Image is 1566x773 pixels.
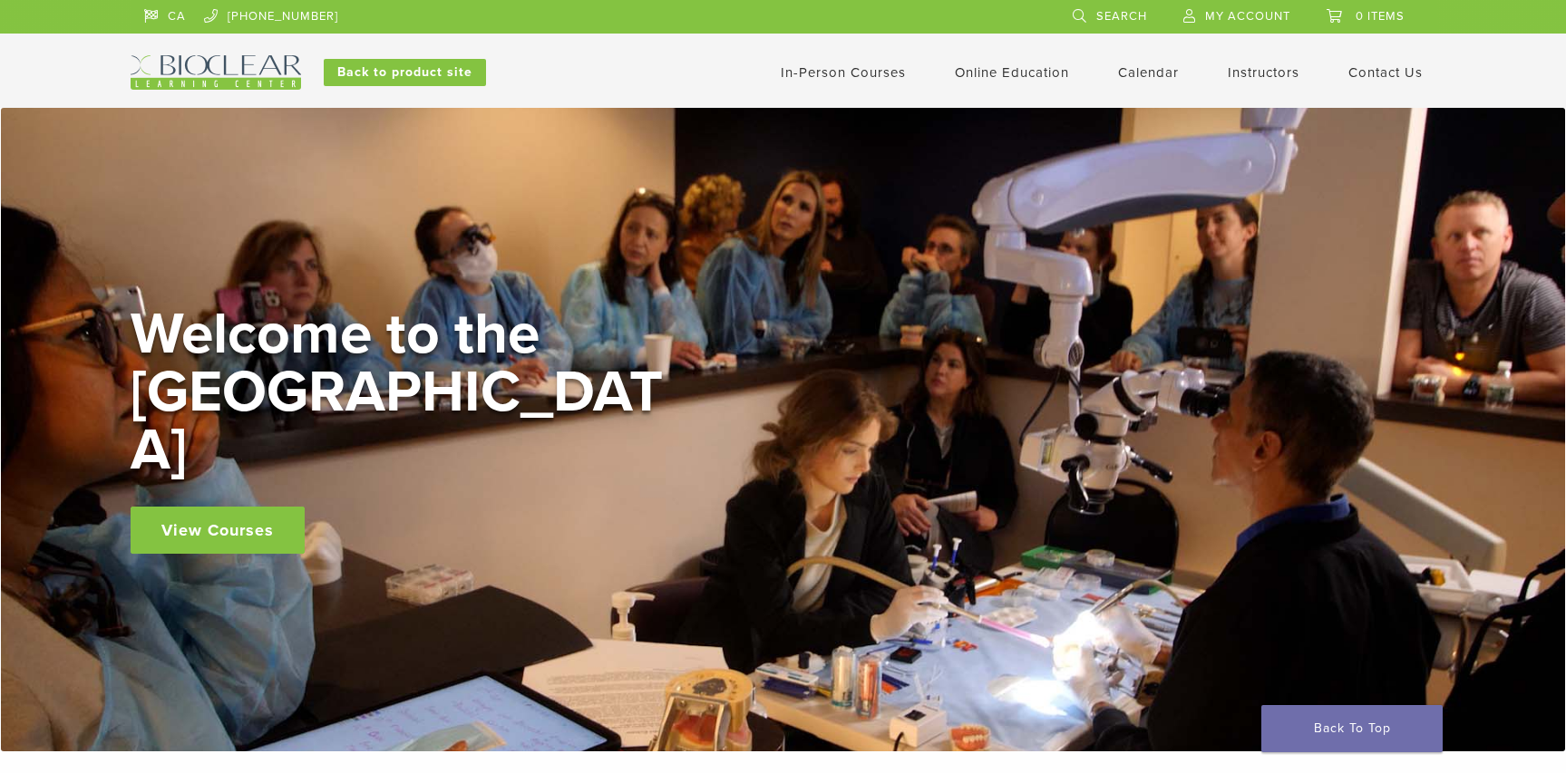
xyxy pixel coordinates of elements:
[955,64,1069,81] a: Online Education
[131,55,301,90] img: Bioclear
[1118,64,1179,81] a: Calendar
[1261,705,1443,752] a: Back To Top
[1228,64,1299,81] a: Instructors
[1205,9,1290,24] span: My Account
[131,507,305,554] a: View Courses
[131,305,675,479] h2: Welcome to the [GEOGRAPHIC_DATA]
[1096,9,1147,24] span: Search
[1348,64,1423,81] a: Contact Us
[781,64,906,81] a: In-Person Courses
[1356,9,1405,24] span: 0 items
[324,59,486,86] a: Back to product site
